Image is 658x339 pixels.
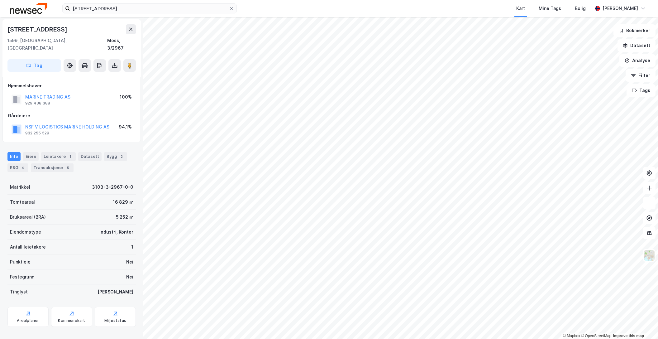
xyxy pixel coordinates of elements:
div: Eiere [23,152,39,161]
div: Kommunekart [58,318,85,323]
div: Mine Tags [539,5,561,12]
div: 929 438 388 [25,101,50,106]
div: Festegrunn [10,273,34,281]
div: 5 252 ㎡ [116,213,133,221]
div: 1 [67,153,73,160]
div: [PERSON_NAME] [603,5,638,12]
a: Improve this map [613,334,644,338]
div: Eiendomstype [10,228,41,236]
img: Z [643,249,655,261]
div: Industri, Kontor [99,228,133,236]
button: Bokmerker [613,24,656,37]
div: 932 255 529 [25,131,49,136]
div: Datasett [78,152,102,161]
div: Nei [126,258,133,266]
button: Tags [627,84,656,97]
div: 1599, [GEOGRAPHIC_DATA], [GEOGRAPHIC_DATA] [7,37,107,52]
img: newsec-logo.f6e21ccffca1b3a03d2d.png [10,3,47,14]
button: Filter [626,69,656,82]
a: OpenStreetMap [581,334,611,338]
div: 94.1% [119,123,132,131]
div: Leietakere [41,152,76,161]
div: Punktleie [10,258,31,266]
div: Kontrollprogram for chat [627,309,658,339]
div: 100% [120,93,132,101]
div: 5 [65,165,71,171]
div: 16 829 ㎡ [113,198,133,206]
div: [PERSON_NAME] [98,288,133,296]
a: Mapbox [563,334,580,338]
div: Nei [126,273,133,281]
button: Datasett [617,39,656,52]
button: Analyse [619,54,656,67]
div: Bolig [575,5,586,12]
div: Bygg [104,152,127,161]
iframe: Chat Widget [627,309,658,339]
div: 1 [131,243,133,251]
div: Miljøstatus [104,318,126,323]
div: Tinglyst [10,288,28,296]
div: Transaksjoner [31,163,74,172]
div: [STREET_ADDRESS] [7,24,69,34]
div: 2 [118,153,125,160]
div: Moss, 3/2967 [107,37,136,52]
div: Matrikkel [10,183,30,191]
div: Arealplaner [17,318,39,323]
div: Gårdeiere [8,112,136,119]
div: Kart [516,5,525,12]
div: ESG [7,163,28,172]
div: 3103-3-2967-0-0 [92,183,133,191]
div: Antall leietakere [10,243,46,251]
div: Tomteareal [10,198,35,206]
div: Hjemmelshaver [8,82,136,90]
button: Tag [7,59,61,72]
div: Bruksareal (BRA) [10,213,46,221]
div: Info [7,152,21,161]
div: 4 [20,165,26,171]
input: Søk på adresse, matrikkel, gårdeiere, leietakere eller personer [70,4,229,13]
